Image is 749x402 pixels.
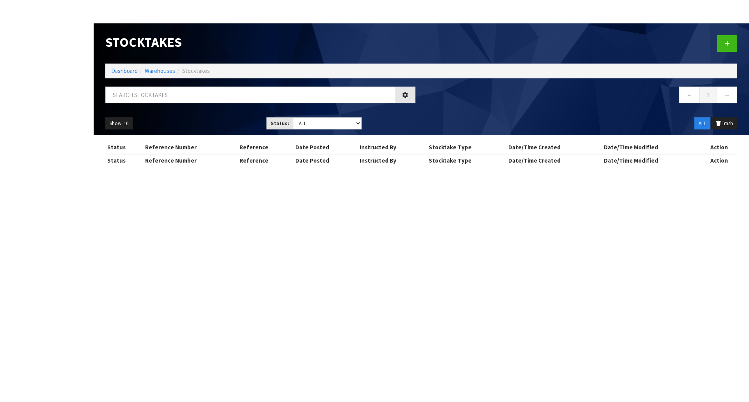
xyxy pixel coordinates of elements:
th: Date/Time Created [506,141,602,154]
span: Stocktakes [182,67,210,74]
th: Status [105,154,143,166]
th: Instructed By [358,154,427,166]
th: Stocktake Type [427,141,506,154]
th: Reference [238,154,293,166]
th: Reference Number [143,154,238,166]
button: Show: 10 [105,117,133,130]
th: Date Posted [293,141,358,154]
th: Date/Time Created [506,154,602,166]
a: ← [679,87,700,103]
button: ALL [694,117,710,130]
h1: Stocktakes [105,35,415,50]
th: Instructed By [358,141,427,154]
a: Warehouses [145,67,175,74]
th: Date Posted [293,154,358,166]
th: Reference [238,141,293,154]
th: Stocktake Type [427,154,506,166]
a: → [717,87,737,103]
strong: Status: [271,120,289,127]
th: Action [701,154,737,166]
a: 1 [699,87,717,103]
nav: Page navigation [427,87,737,106]
a: Dashboard [111,67,138,74]
th: Date/Time Modified [602,154,701,166]
th: Date/Time Modified [602,141,701,154]
input: Search stocktakes [105,87,395,103]
th: Action [701,141,737,154]
button: Trash [711,117,737,130]
th: Reference Number [143,141,238,154]
th: Status [105,141,143,154]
